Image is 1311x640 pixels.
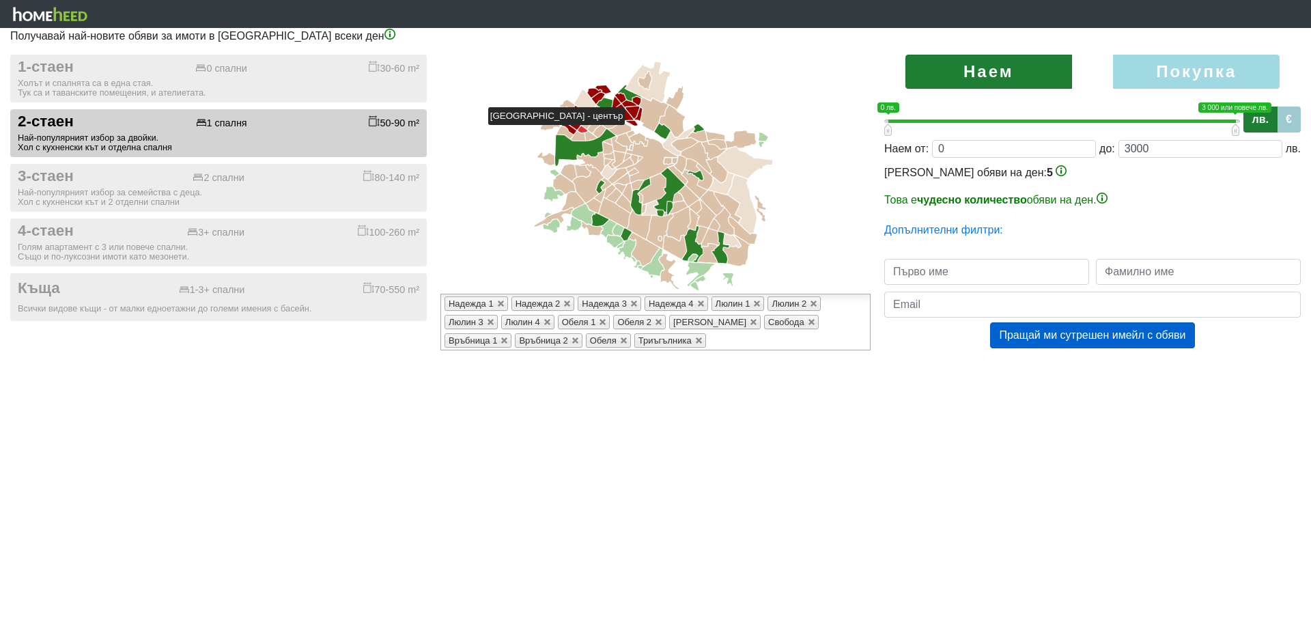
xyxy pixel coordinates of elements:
span: Надежда 3 [582,298,627,309]
span: Люлин 4 [505,317,540,327]
span: Люлин 2 [772,298,806,309]
span: Триъгълника [638,335,692,346]
img: info-3.png [1056,165,1067,176]
span: 0 лв. [877,102,899,113]
div: Най-популярният избор за двойки. Хол с кухненски кът и отделна спалня [18,133,419,152]
div: 100-260 m² [358,225,419,238]
div: Голям апартамент с 3 или повече спални. Също и по-луксозни имоти като мезонети. [18,242,419,262]
div: 80-140 m² [363,170,419,184]
span: [PERSON_NAME] [673,317,746,327]
div: 70-550 m² [363,282,419,296]
input: Първо име [884,259,1089,285]
div: лв. [1286,141,1301,157]
span: 5 [1047,167,1053,178]
span: 2-стаен [18,113,74,131]
button: Къща 1-3+ спални 70-550 m² Всички видове къщи - от малки едноетажни до големи имения с басейн. [10,273,427,321]
div: 50-90 m² [369,115,419,129]
div: Най-популярният избор за семейства с деца. Хол с кухненски кът и 2 отделни спални [18,188,419,207]
div: 0 спални [195,63,246,74]
label: Наем [905,55,1072,89]
span: Надежда 1 [449,298,494,309]
div: Холът и спалнята са в една стая. Тук са и таванските помещения, и ателиетата. [18,79,419,98]
label: лв. [1243,107,1278,133]
div: 1 спалня [196,117,247,129]
p: Това е обяви на ден. [884,192,1301,208]
span: Люлин 3 [449,317,483,327]
input: Email [884,292,1301,318]
div: Всички видове къщи - от малки едноетажни до големи имения с басейн. [18,304,419,314]
button: 4-стаен 3+ спални 100-260 m² Голям апартамент с 3 или повече спални.Също и по-луксозни имоти като... [10,219,427,266]
span: Къща [18,279,60,298]
span: Надежда 2 [516,298,561,309]
label: Покупка [1113,55,1280,89]
img: info-3.png [384,29,395,40]
div: 30-60 m² [369,61,419,74]
span: Люлин 1 [716,298,750,309]
a: Допълнителни филтри: [884,224,1003,236]
p: Получавай най-новите обяви за имоти в [GEOGRAPHIC_DATA] всеки ден [10,28,1301,44]
span: 4-стаен [18,222,74,240]
button: Пращай ми сутрешен имейл с обяви [990,322,1194,348]
span: 1-стаен [18,58,74,76]
div: 3+ спални [187,227,244,238]
span: Обеля [590,335,617,346]
div: до: [1099,141,1115,157]
input: Фамилно име [1096,259,1301,285]
div: 2 спални [193,172,244,184]
span: Свобода [768,317,804,327]
div: [PERSON_NAME] обяви на ден: [884,165,1301,208]
b: чудесно количество [917,194,1027,206]
div: Наем от: [884,141,929,157]
span: 3 000 или повече лв. [1198,102,1271,113]
button: 1-стаен 0 спални 30-60 m² Холът и спалнята са в една стая.Тук са и таванските помещения, и ателие... [10,55,427,102]
div: 1-3+ спални [179,284,245,296]
button: 2-стаен 1 спалня 50-90 m² Най-популярният избор за двойки.Хол с кухненски кът и отделна спалня [10,109,427,157]
span: Връбница 2 [519,335,567,346]
button: 3-стаен 2 спални 80-140 m² Най-популярният избор за семейства с деца.Хол с кухненски кът и 2 отде... [10,164,427,212]
img: info-3.png [1097,193,1108,204]
span: Връбница 1 [449,335,497,346]
span: Надежда 4 [649,298,694,309]
span: 3-стаен [18,167,74,186]
span: Обеля 1 [562,317,596,327]
label: € [1277,107,1301,133]
span: Обеля 2 [617,317,651,327]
